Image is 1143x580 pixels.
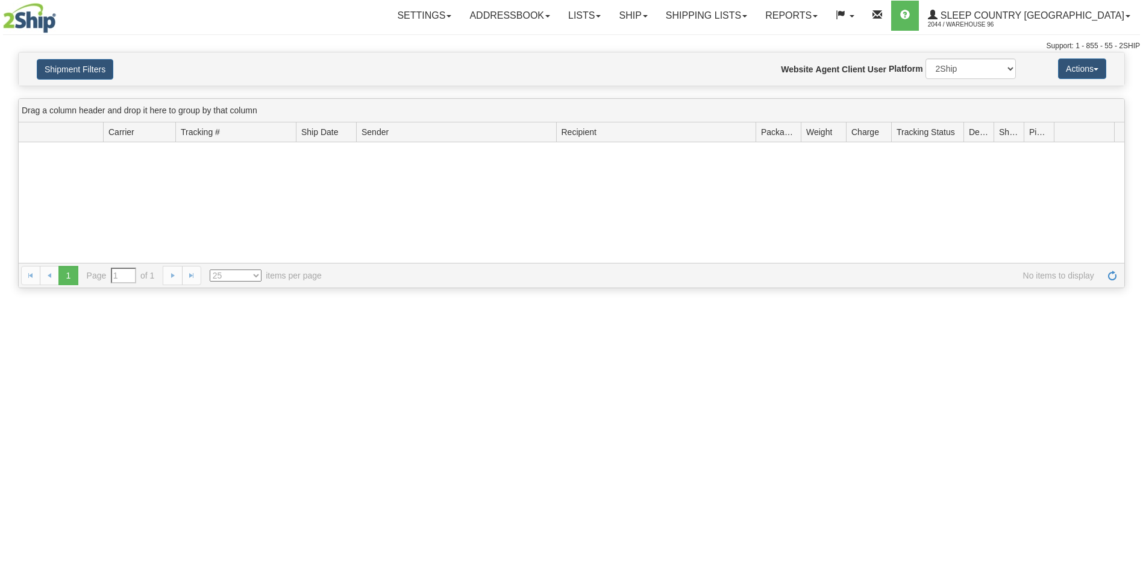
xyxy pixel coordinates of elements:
a: Ship [610,1,656,31]
span: Page of 1 [87,268,155,283]
a: Settings [388,1,460,31]
button: Actions [1058,58,1106,79]
span: Charge [851,126,879,138]
a: Sleep Country [GEOGRAPHIC_DATA] 2044 / Warehouse 96 [919,1,1139,31]
label: Platform [889,63,923,75]
label: Client [842,63,865,75]
label: Agent [816,63,840,75]
div: grid grouping header [19,99,1124,122]
a: Refresh [1103,266,1122,285]
span: No items to display [339,270,1094,282]
label: User [868,63,886,75]
span: Packages [761,126,796,138]
a: Reports [756,1,827,31]
div: Support: 1 - 855 - 55 - 2SHIP [3,41,1140,51]
span: Weight [806,126,832,138]
span: items per page [210,270,322,282]
span: Shipment Issues [999,126,1019,138]
span: Delivery Status [969,126,989,138]
span: Sleep Country [GEOGRAPHIC_DATA] [938,10,1124,20]
span: Pickup Status [1029,126,1049,138]
a: Shipping lists [657,1,756,31]
span: Recipient [562,126,597,138]
span: Tracking # [181,126,220,138]
button: Shipment Filters [37,59,113,80]
span: 2044 / Warehouse 96 [928,19,1018,31]
span: 1 [58,266,78,285]
a: Lists [559,1,610,31]
span: Tracking Status [897,126,955,138]
a: Addressbook [460,1,559,31]
label: Website [781,63,813,75]
img: logo2044.jpg [3,3,56,33]
span: Ship Date [301,126,338,138]
span: Carrier [108,126,134,138]
span: Sender [362,126,389,138]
